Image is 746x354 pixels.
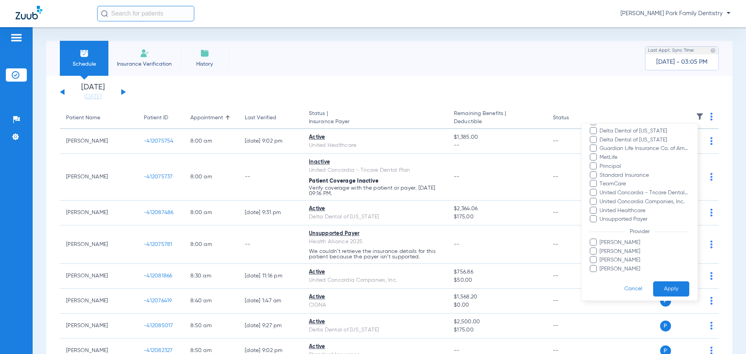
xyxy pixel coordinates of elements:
span: Provider [625,229,654,234]
span: Standard Insurance [599,171,689,180]
span: United Concordia - Tricare Dental Plan [599,189,689,197]
span: United Healthcare [599,207,689,215]
span: MetLife [599,153,689,162]
span: [PERSON_NAME] [599,265,689,273]
span: Delta Dental of [US_STATE] [599,136,689,144]
span: Principal [599,162,689,171]
button: Apply [653,281,689,296]
span: TeamCare [599,180,689,188]
span: [PERSON_NAME] [599,239,689,247]
span: Guardian Life Insurance Co. of America [599,145,689,153]
span: Unsupported Payer [599,215,689,223]
span: United Concordia Companies, Inc. [599,198,689,206]
button: Cancel [614,281,653,296]
span: [PERSON_NAME] [599,248,689,256]
span: Delta Dental of [US_STATE] [599,127,689,135]
span: [PERSON_NAME] [599,256,689,264]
